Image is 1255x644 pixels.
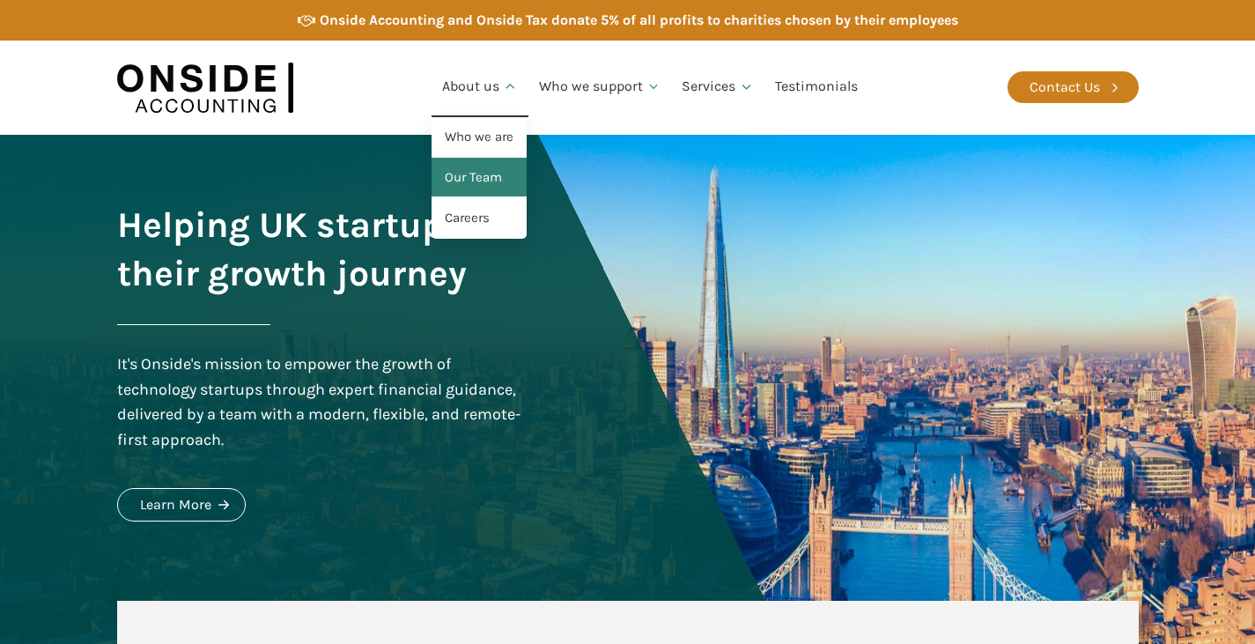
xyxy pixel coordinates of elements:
img: Onside Accounting [117,54,293,122]
h1: Helping UK startups on their growth journey [117,201,526,298]
div: Learn More [140,493,211,516]
a: Contact Us [1008,71,1139,103]
a: About us [432,57,528,117]
a: Services [671,57,764,117]
div: Onside Accounting and Onside Tax donate 5% of all profits to charities chosen by their employees [320,9,958,32]
div: Contact Us [1030,76,1100,99]
a: Our Team [432,158,527,198]
a: Learn More [117,488,246,522]
a: Who we are [432,117,527,158]
a: Careers [432,198,527,239]
a: Who we support [528,57,672,117]
div: It's Onside's mission to empower the growth of technology startups through expert financial guida... [117,352,526,453]
a: Testimonials [764,57,868,117]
